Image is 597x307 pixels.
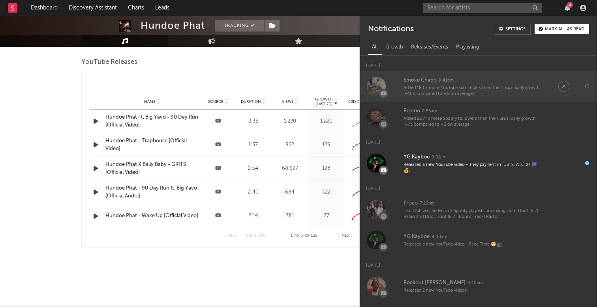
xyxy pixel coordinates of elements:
div: Settings [505,27,526,32]
div: Reemo [404,106,420,116]
div: 128 [311,165,342,173]
a: YG Kayboe9:01amReleased a new YouTube video - They pay rent in [US_STATE] 2? 🌆💰. [360,148,597,179]
div: Smoke Chapo [404,76,437,85]
div: All [368,41,381,54]
div: Mark all as read [545,27,584,32]
button: First [226,234,238,238]
div: 68,627 [273,165,307,173]
input: Search for artists [423,3,542,13]
div: 4 [567,2,573,8]
a: Rockout [PERSON_NAME]3:40pmReleased 2 new YouTube videos. [360,271,597,301]
div: [DATE] [360,255,597,271]
button: Next [342,234,353,238]
span: YouTube Releases [81,58,137,67]
div: 1:57 [238,141,269,149]
div: 122 [311,188,342,196]
div: 1,220 [273,117,307,125]
div: 77 [311,212,342,220]
div: 1 5 135 [282,231,326,241]
div: 1,220 [311,117,342,125]
div: Releases/Events [407,41,452,54]
div: Frisco [404,199,418,208]
div: [DATE] [360,132,597,148]
div: 8:55am [422,108,437,114]
span: Source [208,99,223,104]
div: 2:40 [238,188,269,196]
div: YG Kayboe [404,153,430,162]
div: Playlisting [452,41,483,54]
div: 2:35 [238,117,269,125]
div: Released 2 new YouTube videos. [404,288,543,294]
a: Hundoe Phat - Traphouse [Official Video] [105,137,199,153]
p: Growth [315,97,333,102]
div: 9:41am [439,78,454,84]
a: Hundoe Phat - 90 Day Run ft. Big Yavo [Official Audio] [105,184,199,200]
span: 60D Trend [348,99,370,104]
div: 'Hot Out' was added to 2 Spotify playlists, including Doot Doot (6 7) Radio and Doot Doot (6 7) (... [404,208,543,220]
div: Released a new YouTube video - Face Time 😁📺. [404,242,543,247]
span: to [294,234,299,238]
div: 822 [273,141,307,149]
button: Mark all as read [535,24,589,34]
a: Settings [495,24,531,35]
button: 4 [565,5,570,11]
div: [DATE] [360,179,597,194]
div: Added 22.74x more Spotify followers than their usual daily growth (+73 compared to +3 on average). [404,116,543,128]
div: 684 [273,188,307,196]
div: Released a new YouTube video - They pay rent in [US_STATE] 2? 🌆💰. [404,162,543,174]
div: Added 18.0x more YouTube subscribers than their usual daily growth (+100 compared to +6 on average). [404,85,543,97]
div: YG Kayboe [404,232,430,242]
a: Hundoe Phat - Wake Up [Official Video] [105,212,199,220]
div: Hundoe Phat [141,20,205,32]
span: Name [144,99,156,104]
div: Rockout [PERSON_NAME] [404,278,466,288]
a: Hundoe Phat Ft. Big Yavo - 90 Day Run [Official Video] [105,113,199,129]
span: of [304,234,309,238]
button: Tracking [215,20,264,32]
div: 2:54 [238,165,269,173]
a: Hundoe Phat X Bally Baby - GRITS [Official Video] [105,161,199,176]
a: Smoke Chapo9:41amAdded 18.0x more YouTube subscribers than their usual daily growth (+100 compare... [360,71,597,102]
a: Frisco7:26pm'Hot Out' was added to 2 Spotify playlists, including Doot Doot (6 7) Radio and Doot ... [360,194,597,225]
div: Notifications [368,24,413,35]
div: 781 [273,212,307,220]
div: 2:14 [238,212,269,220]
div: 9:01am [432,154,447,160]
p: (Last 7d) [315,102,333,106]
a: YG Kayboe9:00amReleased a new YouTube video - Face Time 😁📺. [360,225,597,255]
div: [DATE] [360,56,597,71]
button: Previous [246,234,267,238]
div: 7:26pm [420,201,435,207]
span: Views [282,99,293,104]
div: 9:00am [432,234,447,240]
span: Duration [241,99,261,104]
a: Reemo8:55amAdded 22.74x more Spotify followers than their usual daily growth (+73 compared to +3 ... [360,102,597,132]
div: 3:40pm [467,280,483,286]
div: 129 [311,141,342,149]
div: Growth [381,41,407,54]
